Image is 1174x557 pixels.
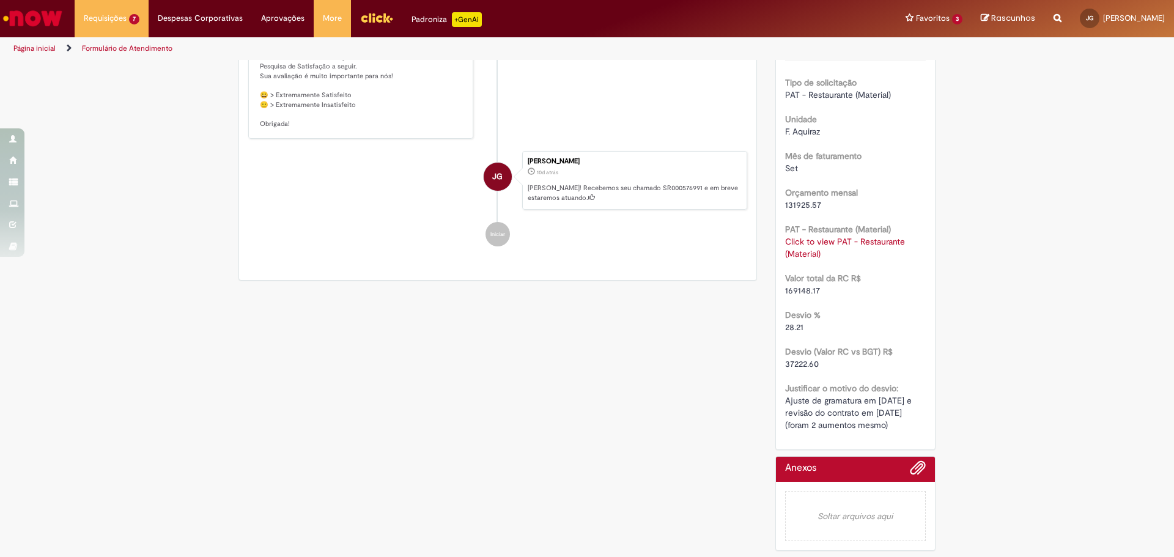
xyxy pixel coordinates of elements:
[785,358,819,369] span: 37222.60
[785,346,893,357] b: Desvio (Valor RC vs BGT) R$
[785,150,862,161] b: Mês de faturamento
[537,169,558,176] time: 19/09/2025 13:19:56
[13,43,56,53] a: Página inicial
[537,169,558,176] span: 10d atrás
[484,163,512,191] div: Juliana Maria Landim Rabelo De Gouveia
[785,383,898,394] b: Justificar o motivo do desvio:
[785,114,817,125] b: Unidade
[785,395,914,430] span: Ajuste de gramatura em [DATE] e revisão do contrato em [DATE] (foram 2 aumentos mesmo)
[991,12,1035,24] span: Rascunhos
[785,187,858,198] b: Orçamento mensal
[785,463,816,474] h2: Anexos
[785,163,798,174] span: Set
[261,12,305,24] span: Aprovações
[785,77,857,88] b: Tipo de solicitação
[916,12,950,24] span: Favoritos
[785,285,820,296] span: 169148.17
[785,236,905,259] a: Click to view PAT - Restaurante (Material)
[158,12,243,24] span: Despesas Corporativas
[1086,14,1093,22] span: JG
[785,126,820,137] span: F. Aquiraz
[492,162,503,191] span: JG
[528,183,740,202] p: [PERSON_NAME]! Recebemos seu chamado SR000576991 e em breve estaremos atuando.
[82,43,172,53] a: Formulário de Atendimento
[452,12,482,27] p: +GenAi
[785,309,821,320] b: Desvio %
[785,199,821,210] span: 131925.57
[9,37,773,60] ul: Trilhas de página
[323,12,342,24] span: More
[412,12,482,27] div: Padroniza
[785,273,861,284] b: Valor total da RC R$
[785,322,803,333] span: 28.21
[785,491,926,541] em: Soltar arquivos aqui
[1,6,64,31] img: ServiceNow
[910,460,926,482] button: Adicionar anexos
[84,12,127,24] span: Requisições
[785,89,891,100] span: PAT - Restaurante (Material)
[360,9,393,27] img: click_logo_yellow_360x200.png
[1103,13,1165,23] span: [PERSON_NAME]
[248,151,747,210] li: Juliana Maria Landim Rabelo De Gouveia
[981,13,1035,24] a: Rascunhos
[785,224,891,235] b: PAT - Restaurante (Material)
[528,158,740,165] div: [PERSON_NAME]
[129,14,139,24] span: 7
[952,14,962,24] span: 3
